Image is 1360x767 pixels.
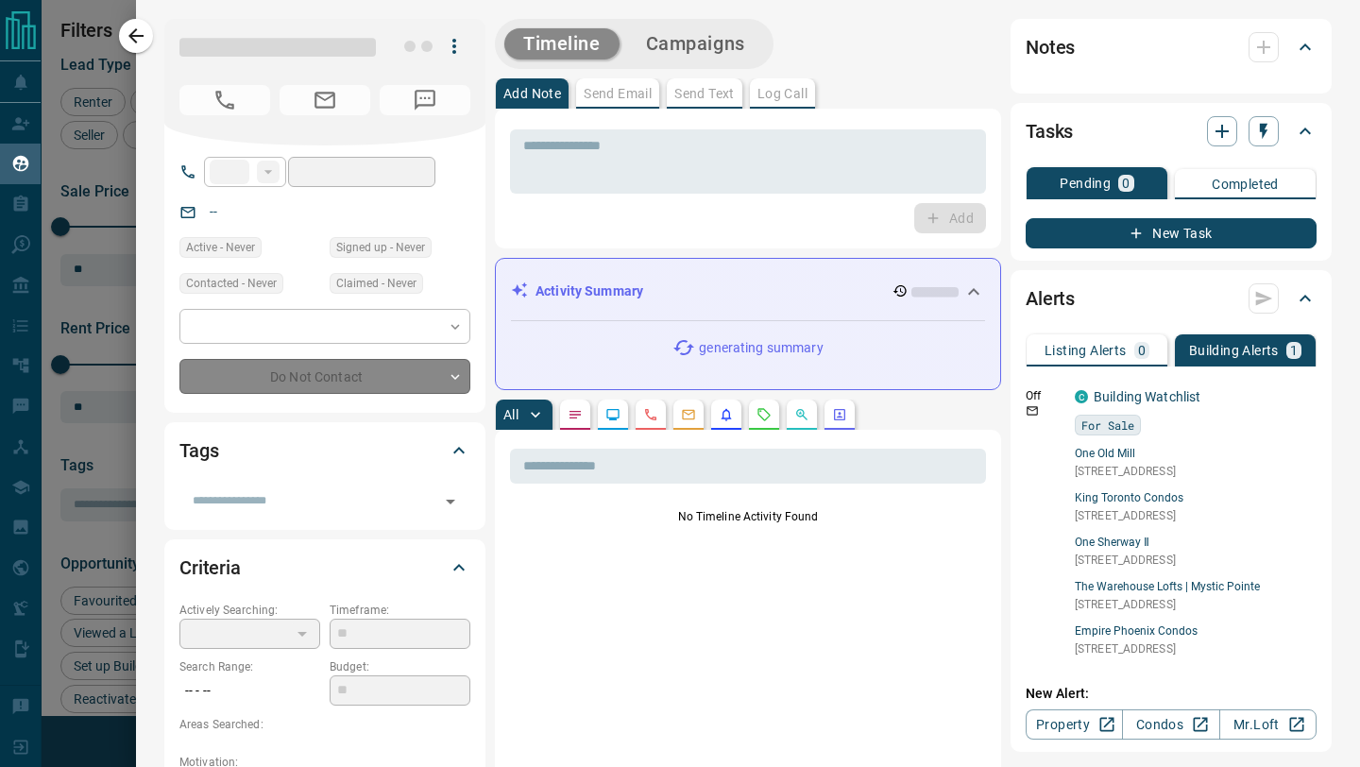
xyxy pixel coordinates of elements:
[1212,178,1279,191] p: Completed
[1075,624,1317,638] a: Empire Phoenix Condos
[1026,684,1317,704] p: New Alert:
[179,716,470,733] p: Areas Searched:
[1026,218,1317,248] button: New Task
[1081,416,1134,435] span: For Sale
[1075,447,1317,460] a: One Old Mill
[832,407,847,422] svg: Agent Actions
[1026,116,1073,146] h2: Tasks
[1026,404,1039,418] svg: Email
[535,281,643,301] p: Activity Summary
[1290,344,1298,357] p: 1
[179,428,470,473] div: Tags
[605,407,620,422] svg: Lead Browsing Activity
[627,28,764,60] button: Campaigns
[1026,32,1075,62] h2: Notes
[186,274,277,293] span: Contacted - Never
[186,238,255,257] span: Active - Never
[1026,283,1075,314] h2: Alerts
[1026,109,1317,154] div: Tasks
[179,658,320,675] p: Search Range:
[510,508,986,525] p: No Timeline Activity Found
[179,545,470,590] div: Criteria
[643,407,658,422] svg: Calls
[719,407,734,422] svg: Listing Alerts
[437,488,464,515] button: Open
[330,658,470,675] p: Budget:
[330,602,470,619] p: Timeframe:
[336,238,425,257] span: Signed up - Never
[1122,709,1219,740] a: Condos
[699,338,823,358] p: generating summary
[1075,507,1317,524] p: [STREET_ADDRESS]
[1189,344,1279,357] p: Building Alerts
[179,553,241,583] h2: Criteria
[503,408,518,421] p: All
[1075,580,1317,593] a: The Warehouse Lofts | Mystic Pointe
[1075,596,1317,613] p: [STREET_ADDRESS]
[681,407,696,422] svg: Emails
[1075,640,1317,657] p: [STREET_ADDRESS]
[280,85,370,115] span: No Email
[504,28,620,60] button: Timeline
[1219,709,1317,740] a: Mr.Loft
[568,407,583,422] svg: Notes
[1026,709,1123,740] a: Property
[1045,344,1127,357] p: Listing Alerts
[1075,390,1088,403] div: condos.ca
[1075,463,1317,480] p: [STREET_ADDRESS]
[1026,387,1063,404] p: Off
[1075,491,1317,504] a: King Toronto Condos
[511,274,985,309] div: Activity Summary
[210,204,217,219] a: --
[380,85,470,115] span: No Number
[1138,344,1146,357] p: 0
[794,407,809,422] svg: Opportunities
[179,435,218,466] h2: Tags
[503,87,561,100] p: Add Note
[756,407,772,422] svg: Requests
[336,274,416,293] span: Claimed - Never
[179,85,270,115] span: No Number
[179,602,320,619] p: Actively Searching:
[1026,276,1317,321] div: Alerts
[179,675,320,707] p: -- - --
[1122,177,1130,190] p: 0
[1075,552,1317,569] p: [STREET_ADDRESS]
[1060,177,1111,190] p: Pending
[179,359,470,394] div: Do Not Contact
[1075,536,1317,549] a: One Sherway Ⅱ
[1026,25,1317,70] div: Notes
[1094,389,1200,404] a: Building Watchlist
